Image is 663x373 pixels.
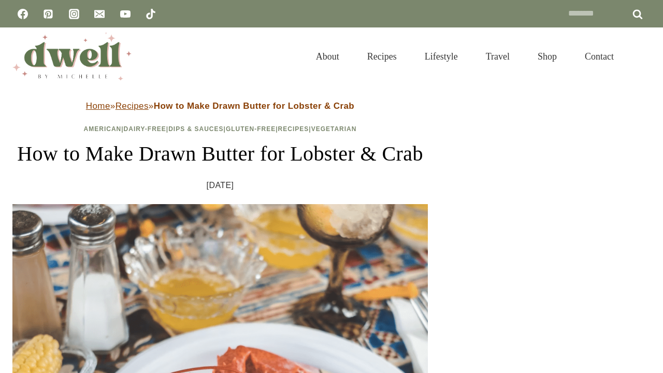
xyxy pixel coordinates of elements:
a: Lifestyle [411,38,472,75]
a: Shop [524,38,571,75]
time: [DATE] [207,178,234,193]
a: Home [86,101,110,111]
button: View Search Form [633,48,651,65]
a: American [84,125,122,133]
a: Instagram [64,4,84,24]
a: TikTok [140,4,161,24]
a: Travel [472,38,524,75]
h1: How to Make Drawn Butter for Lobster & Crab [12,138,428,169]
a: Facebook [12,4,33,24]
a: Contact [571,38,628,75]
a: Recipes [353,38,411,75]
a: Dips & Sauces [168,125,223,133]
a: YouTube [115,4,136,24]
a: Pinterest [38,4,59,24]
a: Recipes [278,125,309,133]
a: Gluten-Free [226,125,276,133]
strong: How to Make Drawn Butter for Lobster & Crab [154,101,354,111]
nav: Primary Navigation [302,38,628,75]
a: Email [89,4,110,24]
a: Vegetarian [311,125,357,133]
span: » » [86,101,354,111]
a: Dairy-Free [124,125,166,133]
a: Recipes [116,101,149,111]
img: DWELL by michelle [12,33,132,80]
a: About [302,38,353,75]
span: | | | | | [84,125,357,133]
